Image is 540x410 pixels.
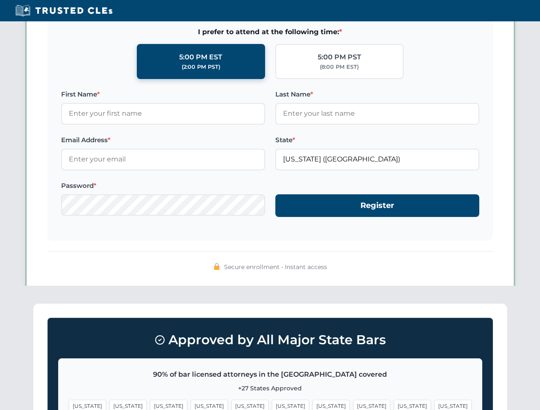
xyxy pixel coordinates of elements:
[275,194,479,217] button: Register
[275,103,479,124] input: Enter your last name
[213,263,220,270] img: 🔒
[58,328,482,351] h3: Approved by All Major State Bars
[275,149,479,170] input: Florida (FL)
[275,89,479,100] label: Last Name
[61,135,265,145] label: Email Address
[61,103,265,124] input: Enter your first name
[179,52,222,63] div: 5:00 PM EST
[275,135,479,145] label: State
[224,262,327,272] span: Secure enrollment • Instant access
[13,4,115,17] img: Trusted CLEs
[318,52,361,63] div: 5:00 PM PST
[61,89,265,100] label: First Name
[61,149,265,170] input: Enter your email
[320,63,359,71] div: (8:00 PM EST)
[182,63,220,71] div: (2:00 PM PST)
[61,26,479,38] span: I prefer to attend at the following time:
[61,181,265,191] label: Password
[69,384,472,393] p: +27 States Approved
[69,369,472,380] p: 90% of bar licensed attorneys in the [GEOGRAPHIC_DATA] covered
